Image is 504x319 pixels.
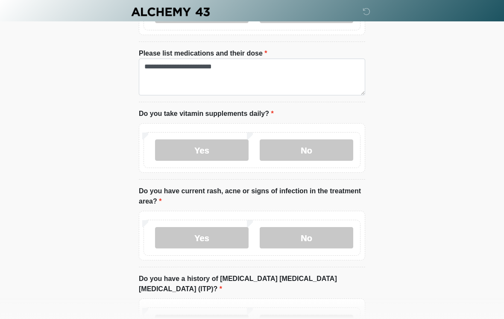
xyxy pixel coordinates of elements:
label: Yes [155,139,249,161]
img: Alchemy 43 Logo [130,6,211,17]
label: No [260,227,353,248]
label: Do you have a history of [MEDICAL_DATA] [MEDICAL_DATA] [MEDICAL_DATA] (ITP)? [139,274,365,294]
label: Do you have current rash, acne or signs of infection in the treatment area? [139,186,365,207]
label: Please list medications and their dose [139,48,267,59]
label: No [260,139,353,161]
label: Do you take vitamin supplements daily? [139,109,274,119]
label: Yes [155,227,249,248]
